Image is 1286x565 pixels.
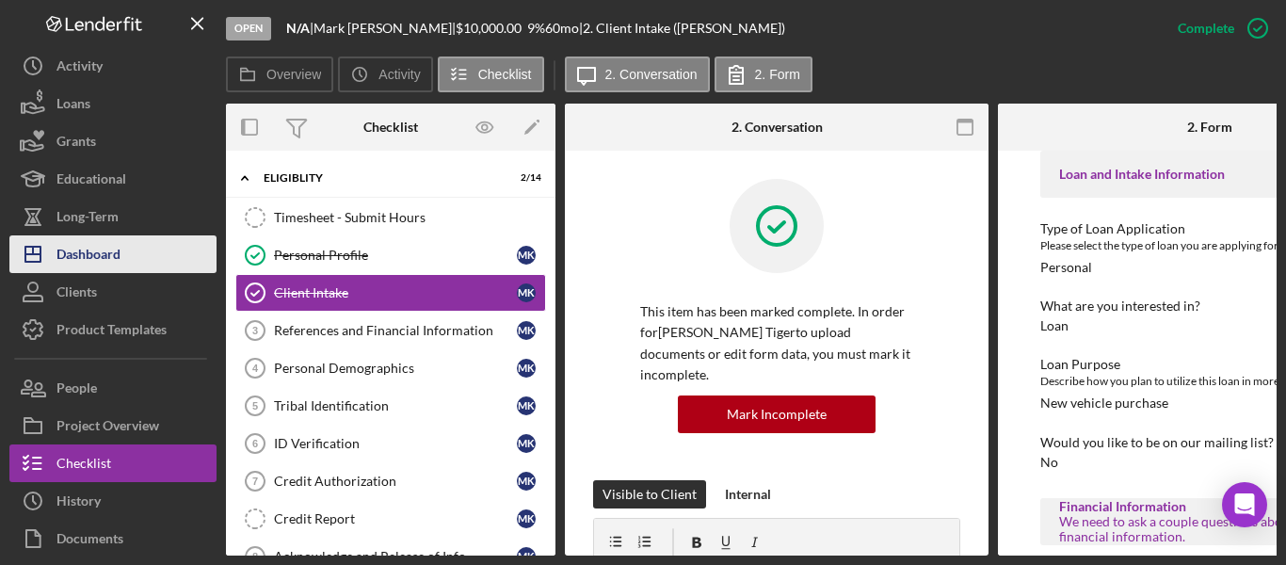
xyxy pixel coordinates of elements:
div: References and Financial Information [274,323,517,338]
div: M K [517,396,536,415]
div: New vehicle purchase [1040,395,1168,411]
div: Checklist [363,120,418,135]
tspan: 6 [252,438,258,449]
a: 5Tribal IdentificationMK [235,387,546,425]
div: 9 % [527,21,545,36]
a: Client IntakeMK [235,274,546,312]
div: | 2. Client Intake ([PERSON_NAME]) [579,21,785,36]
button: Project Overview [9,407,217,444]
button: Clients [9,273,217,311]
button: Mark Incomplete [678,395,876,433]
button: 2. Form [715,56,812,92]
div: M K [517,321,536,340]
label: Activity [378,67,420,82]
div: People [56,369,97,412]
div: M K [517,283,536,302]
button: Dashboard [9,235,217,273]
div: Documents [56,520,123,562]
button: Internal [715,480,780,508]
button: Grants [9,122,217,160]
div: History [56,482,101,525]
div: Acknowledge and Release of Info [274,549,517,564]
button: Educational [9,160,217,198]
div: M K [517,509,536,528]
div: Open Intercom Messenger [1222,482,1267,527]
div: Visible to Client [603,480,697,508]
button: Visible to Client [593,480,706,508]
div: 2. Form [1187,120,1232,135]
p: This item has been marked complete. In order for [PERSON_NAME] Tiger to upload documents or edit ... [640,301,913,386]
div: Loan [1040,318,1069,333]
button: Product Templates [9,311,217,348]
div: Internal [725,480,771,508]
div: $10,000.00 [456,21,527,36]
div: Client Intake [274,285,517,300]
div: M K [517,246,536,265]
div: Timesheet - Submit Hours [274,210,545,225]
div: Eligiblity [264,172,494,184]
div: Open [226,17,271,40]
a: 3References and Financial InformationMK [235,312,546,349]
div: Mark Incomplete [727,395,827,433]
tspan: 3 [252,325,258,336]
div: Mark [PERSON_NAME] | [313,21,456,36]
button: Activity [338,56,432,92]
div: Product Templates [56,311,167,353]
tspan: 5 [252,400,258,412]
a: Timesheet - Submit Hours [235,199,546,236]
button: Long-Term [9,198,217,235]
label: 2. Form [755,67,800,82]
div: M K [517,434,536,453]
button: Loans [9,85,217,122]
div: Loans [56,85,90,127]
button: Overview [226,56,333,92]
div: ID Verification [274,436,517,451]
div: Long-Term [56,198,119,240]
button: Activity [9,47,217,85]
div: Credit Report [274,511,517,526]
a: 6ID VerificationMK [235,425,546,462]
div: 2. Conversation [731,120,823,135]
label: Checklist [478,67,532,82]
a: 4Personal DemographicsMK [235,349,546,387]
a: Credit ReportMK [235,500,546,538]
div: Project Overview [56,407,159,449]
div: Personal Demographics [274,361,517,376]
div: Dashboard [56,235,121,278]
button: Complete [1159,9,1277,47]
button: Documents [9,520,217,557]
div: M K [517,359,536,378]
div: Clients [56,273,97,315]
button: People [9,369,217,407]
div: 2 / 14 [507,172,541,184]
div: | [286,21,313,36]
button: 2. Conversation [565,56,710,92]
div: Tribal Identification [274,398,517,413]
div: M K [517,472,536,491]
div: Grants [56,122,96,165]
label: Overview [266,67,321,82]
tspan: 8 [252,551,258,562]
div: Activity [56,47,103,89]
button: Checklist [9,444,217,482]
b: N/A [286,20,310,36]
tspan: 7 [252,476,258,487]
button: History [9,482,217,520]
div: 60 mo [545,21,579,36]
button: Checklist [438,56,544,92]
div: No [1040,455,1058,470]
div: Personal [1040,260,1092,275]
